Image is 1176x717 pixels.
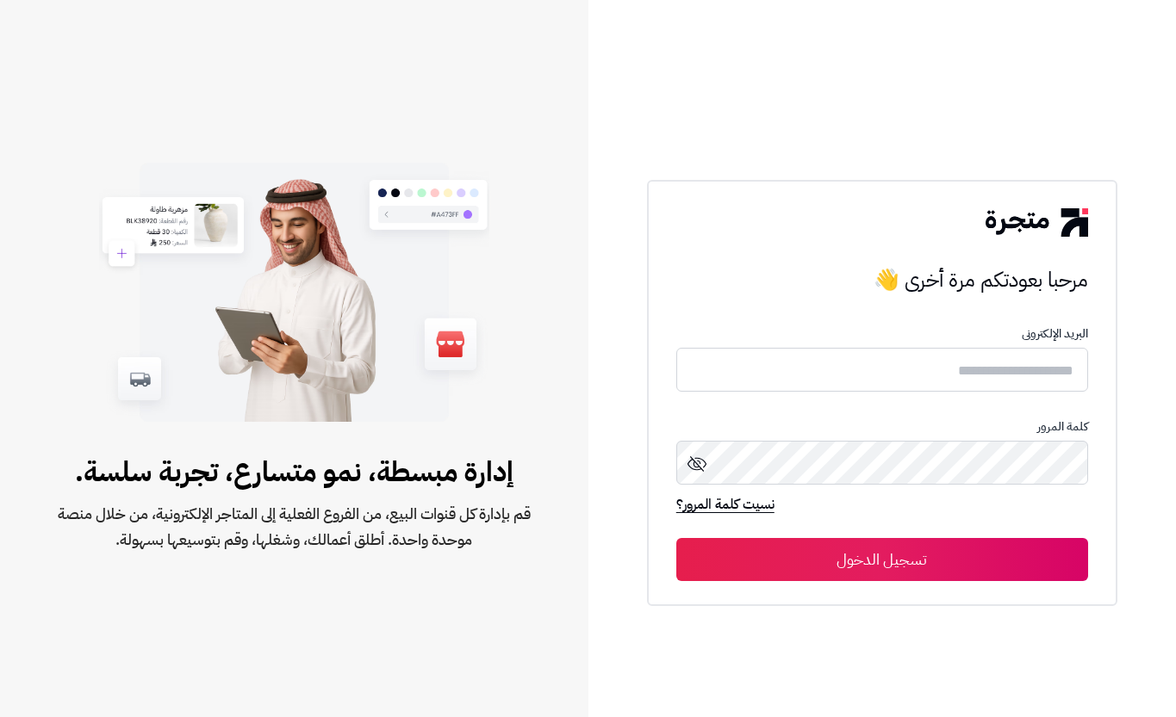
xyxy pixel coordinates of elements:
[55,451,533,492] span: إدارة مبسطة، نمو متسارع، تجربة سلسة.
[986,208,1087,236] img: logo-2.png
[676,263,1088,297] h3: مرحبا بعودتكم مرة أخرى 👋
[676,538,1088,581] button: تسجيل الدخول
[676,494,775,518] a: نسيت كلمة المرور؟
[676,420,1088,434] p: كلمة المرور
[676,327,1088,341] p: البريد الإلكترونى
[55,501,533,553] span: قم بإدارة كل قنوات البيع، من الفروع الفعلية إلى المتاجر الإلكترونية، من خلال منصة موحدة واحدة. أط...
